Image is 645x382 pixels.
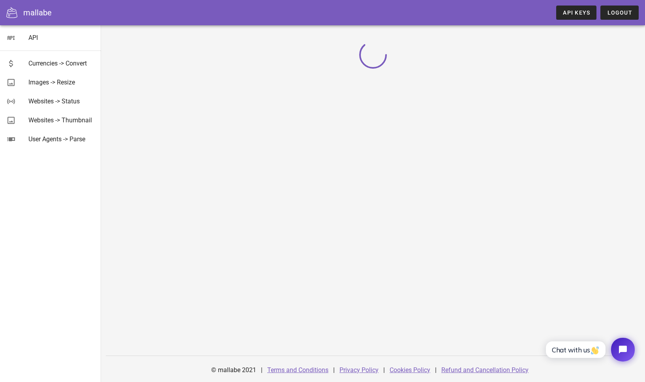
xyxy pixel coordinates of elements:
a: Terms and Conditions [267,366,328,374]
div: | [383,361,385,380]
span: Logout [607,9,632,16]
button: Logout [600,6,639,20]
div: Images -> Resize [28,79,95,86]
iframe: Tidio Chat [537,331,641,368]
div: | [435,361,437,380]
div: | [333,361,335,380]
div: User Agents -> Parse [28,135,95,143]
div: Websites -> Status [28,97,95,105]
a: Cookies Policy [390,366,430,374]
a: API Keys [556,6,596,20]
a: Refund and Cancellation Policy [441,366,529,374]
div: API [28,34,95,41]
span: API Keys [562,9,590,16]
div: mallabe [23,7,52,19]
div: | [261,361,262,380]
div: © mallabe 2021 [206,361,261,380]
div: Websites -> Thumbnail [28,116,95,124]
a: Privacy Policy [339,366,379,374]
div: Currencies -> Convert [28,60,95,67]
